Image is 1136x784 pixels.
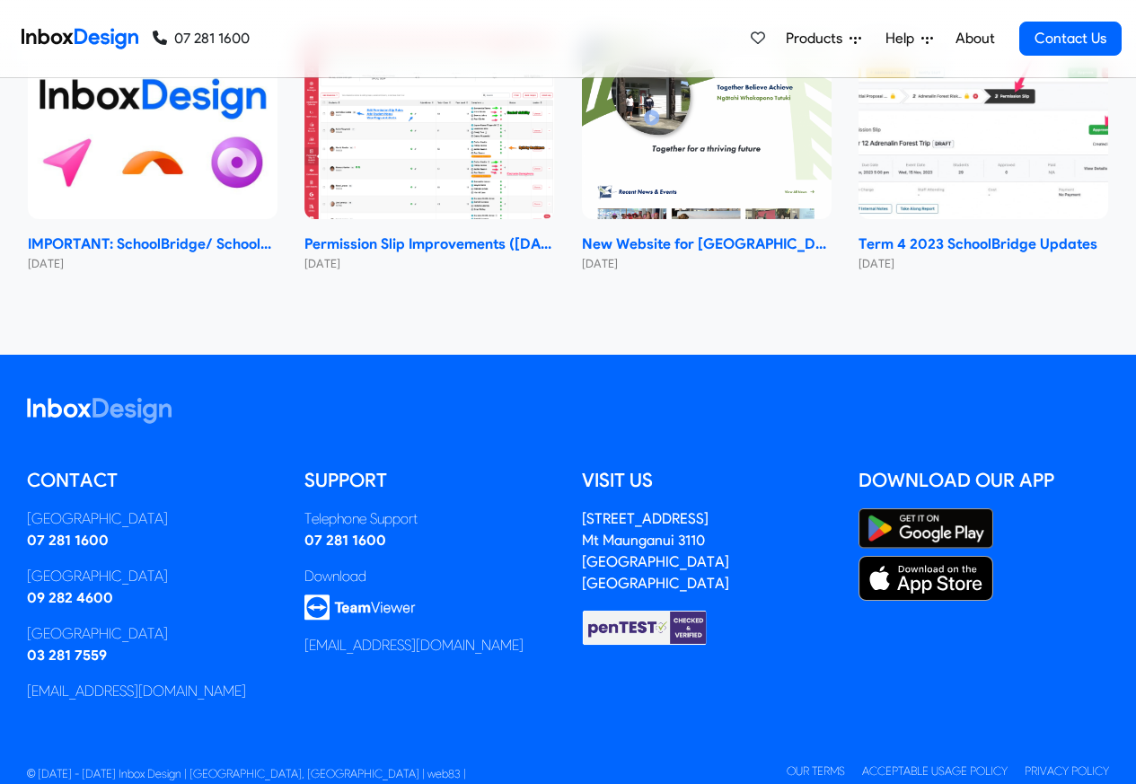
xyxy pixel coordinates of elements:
[28,32,277,273] a: IMPORTANT: SchoolBridge/ SchoolPoint Data- Sharing Information- NEW 2024 IMPORTANT: SchoolBridge/...
[582,467,832,494] h5: Visit us
[153,28,250,49] a: 07 281 1600
[582,32,832,273] a: New Website for Whangaparāoa College New Website for [GEOGRAPHIC_DATA] [DATE]
[859,508,993,549] img: Google Play Store
[582,510,729,592] a: [STREET_ADDRESS]Mt Maunganui 3110[GEOGRAPHIC_DATA][GEOGRAPHIC_DATA]
[27,532,109,549] a: 07 281 1600
[950,21,1000,57] a: About
[27,589,113,606] a: 09 282 4600
[859,255,1108,272] small: [DATE]
[582,618,708,635] a: Checked & Verified by penTEST
[859,467,1109,494] h5: Download our App
[787,764,845,778] a: Our Terms
[304,508,555,530] div: Telephone Support
[304,467,555,494] h5: Support
[27,767,466,780] span: © [DATE] - [DATE] Inbox Design | [GEOGRAPHIC_DATA], [GEOGRAPHIC_DATA] | web83 |
[862,764,1008,778] a: Acceptable Usage Policy
[1019,22,1122,56] a: Contact Us
[786,28,850,49] span: Products
[582,510,729,592] address: [STREET_ADDRESS] Mt Maunganui 3110 [GEOGRAPHIC_DATA] [GEOGRAPHIC_DATA]
[27,566,277,587] div: [GEOGRAPHIC_DATA]
[304,32,554,220] img: Permission Slip Improvements (June 2024)
[27,398,172,424] img: logo_inboxdesign_white.svg
[304,532,386,549] a: 07 281 1600
[304,595,416,621] img: logo_teamviewer.svg
[1025,764,1109,778] a: Privacy Policy
[582,233,832,255] strong: New Website for [GEOGRAPHIC_DATA]
[304,255,554,272] small: [DATE]
[28,32,277,220] img: IMPORTANT: SchoolBridge/ SchoolPoint Data- Sharing Information- NEW 2024
[859,556,993,601] img: Apple App Store
[779,21,868,57] a: Products
[582,32,832,220] img: New Website for Whangaparāoa College
[27,467,277,494] h5: Contact
[28,233,277,255] strong: IMPORTANT: SchoolBridge/ SchoolPoint Data- Sharing Information- NEW 2024
[878,21,940,57] a: Help
[27,508,277,530] div: [GEOGRAPHIC_DATA]
[27,623,277,645] div: [GEOGRAPHIC_DATA]
[859,32,1108,220] img: Term 4 2023 SchoolBridge Updates
[304,637,524,654] a: [EMAIL_ADDRESS][DOMAIN_NAME]
[859,233,1108,255] strong: Term 4 2023 SchoolBridge Updates
[304,566,555,587] div: Download
[27,683,246,700] a: [EMAIL_ADDRESS][DOMAIN_NAME]
[27,647,107,664] a: 03 281 7559
[885,28,921,49] span: Help
[859,32,1108,273] a: Term 4 2023 SchoolBridge Updates Term 4 2023 SchoolBridge Updates [DATE]
[304,32,554,273] a: Permission Slip Improvements (June 2024) Permission Slip Improvements ([DATE]) [DATE]
[582,255,832,272] small: [DATE]
[304,233,554,255] strong: Permission Slip Improvements ([DATE])
[28,255,277,272] small: [DATE]
[582,609,708,647] img: Checked & Verified by penTEST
